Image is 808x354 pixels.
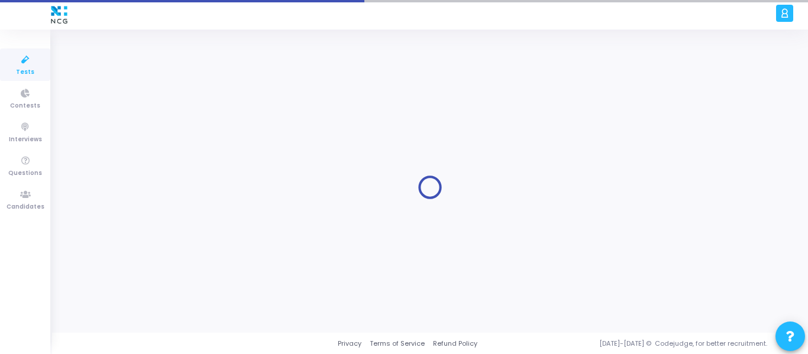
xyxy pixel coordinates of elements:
[16,67,34,77] span: Tests
[9,135,42,145] span: Interviews
[7,202,44,212] span: Candidates
[370,339,425,349] a: Terms of Service
[10,101,40,111] span: Contests
[8,168,42,178] span: Questions
[477,339,793,349] div: [DATE]-[DATE] © Codejudge, for better recruitment.
[338,339,361,349] a: Privacy
[48,3,70,27] img: logo
[433,339,477,349] a: Refund Policy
